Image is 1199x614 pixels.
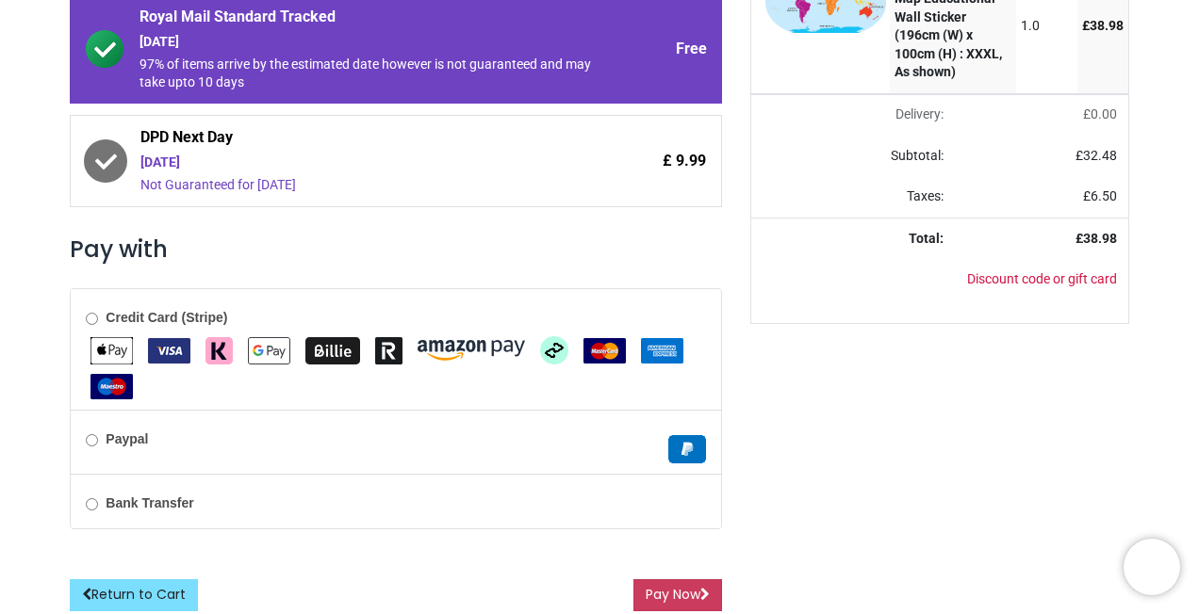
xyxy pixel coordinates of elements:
img: Paypal [668,435,706,463]
span: Revolut Pay [375,342,402,357]
span: £ [1082,18,1124,33]
div: 1.0 [1021,17,1073,36]
img: Maestro [90,374,133,399]
span: £ [1083,106,1117,121]
div: 97% of items arrive by the estimated date however is not guaranteed and may take upto 10 days [140,56,593,92]
strong: Total: [909,231,944,246]
span: £ [1076,148,1117,163]
div: [DATE] [140,153,592,172]
span: 0.00 [1091,106,1117,121]
strong: £ [1076,231,1117,246]
div: [DATE] [140,33,593,52]
span: 38.98 [1090,18,1124,33]
img: American Express [641,338,683,364]
img: MasterCard [583,338,626,364]
input: Paypal [86,434,98,446]
span: Free [676,39,707,59]
iframe: Brevo live chat [1124,539,1180,595]
span: Maestro [90,379,133,394]
span: Apple Pay [90,342,133,357]
span: Billie [305,342,360,357]
span: American Express [641,342,683,357]
input: Credit Card (Stripe) [86,313,98,325]
span: MasterCard [583,342,626,357]
b: Paypal [106,431,148,446]
img: VISA [148,338,190,364]
img: Billie [305,337,360,364]
img: Klarna [205,337,233,364]
span: Royal Mail Standard Tracked [140,7,593,33]
a: Return to Cart [70,579,198,611]
td: Taxes: [751,176,955,218]
span: 6.50 [1091,188,1117,203]
div: Not Guaranteed for [DATE] [140,176,592,195]
td: Delivery will be updated after choosing a new delivery method [751,94,955,136]
span: £ [1083,188,1117,203]
span: VISA [148,342,190,357]
span: £ 9.99 [663,151,706,171]
span: Paypal [668,441,706,456]
span: 32.48 [1083,148,1117,163]
a: Discount code or gift card [967,271,1117,286]
b: Bank Transfer [106,495,193,510]
td: Subtotal: [751,136,955,177]
h3: Pay with [70,234,721,266]
input: Bank Transfer [86,498,98,510]
span: Google Pay [248,342,290,357]
b: Credit Card (Stripe) [106,310,227,325]
span: Afterpay Clearpay [540,342,568,357]
img: Apple Pay [90,337,133,364]
img: Afterpay Clearpay [540,336,568,364]
span: Klarna [205,342,233,357]
img: Google Pay [248,337,290,364]
img: Revolut Pay [375,337,402,364]
button: Pay Now [633,579,722,611]
img: Amazon Pay [418,340,525,361]
span: Amazon Pay [418,342,525,357]
span: 38.98 [1083,231,1117,246]
span: DPD Next Day [140,127,592,153]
